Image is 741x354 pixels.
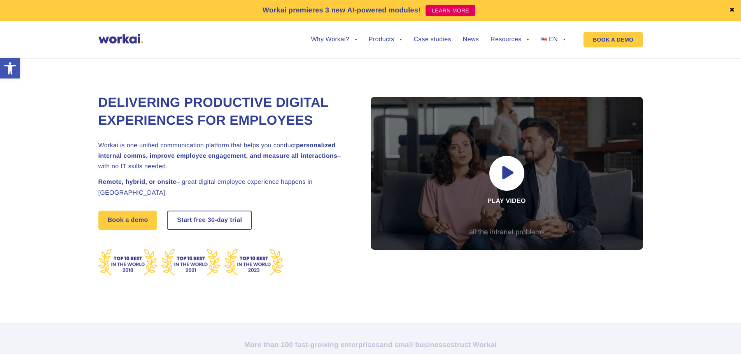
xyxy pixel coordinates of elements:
i: and small businesses [380,341,454,349]
a: News [463,37,479,43]
span: EN [549,36,558,43]
i: 30-day [208,217,228,223]
a: Products [369,37,402,43]
h2: – great digital employee experience happens in [GEOGRAPHIC_DATA]. [98,177,351,198]
h1: Delivering Productive Digital Experiences for Employees [98,94,351,130]
strong: Remote, hybrid, or onsite [98,179,177,185]
a: Book a demo [98,211,158,230]
a: BOOK A DEMO [583,32,643,47]
h2: More than 100 fast-growing enterprises trust Workai [155,340,587,349]
a: Start free30-daytrial [168,211,251,229]
div: Play video [371,97,643,250]
p: Workai premieres 3 new AI-powered modules! [263,5,421,16]
h2: Workai is one unified communication platform that helps you conduct – with no IT skills needed. [98,140,351,172]
a: Case studies [413,37,451,43]
a: ✖ [729,7,735,14]
a: Why Workai? [311,37,357,43]
a: LEARN MORE [426,5,475,16]
a: Resources [490,37,529,43]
